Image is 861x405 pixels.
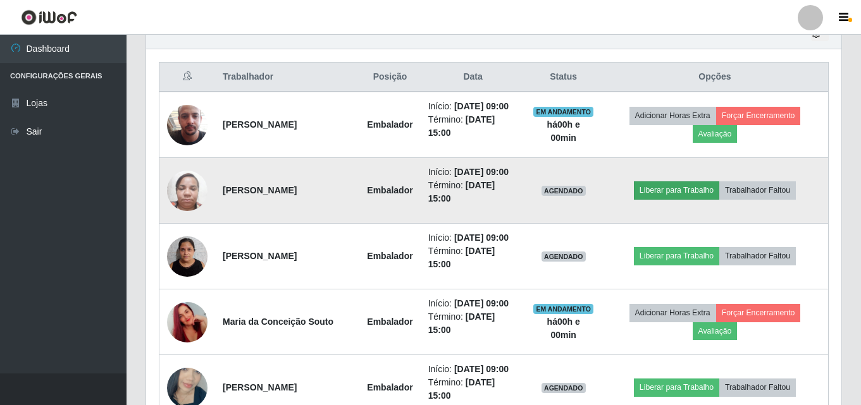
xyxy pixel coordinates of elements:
img: CoreUI Logo [21,9,77,25]
strong: [PERSON_NAME] [223,119,297,130]
strong: Maria da Conceição Souto [223,317,333,327]
li: Início: [428,297,518,310]
button: Liberar para Trabalho [634,378,719,396]
time: [DATE] 09:00 [454,167,509,177]
button: Avaliação [693,125,738,143]
img: 1700330584258.jpeg [167,229,208,283]
th: Trabalhador [215,63,359,92]
strong: há 00 h e 00 min [547,119,580,143]
li: Término: [428,245,518,271]
button: Trabalhador Faltou [719,378,796,396]
li: Início: [428,100,518,113]
span: EM ANDAMENTO [533,304,593,314]
strong: [PERSON_NAME] [223,185,297,195]
strong: Embalador [367,185,412,195]
button: Adicionar Horas Extra [629,107,716,124]
strong: Embalador [367,382,412,392]
time: [DATE] 09:00 [454,233,509,243]
button: Avaliação [693,322,738,340]
button: Liberar para Trabalho [634,247,719,265]
time: [DATE] 09:00 [454,364,509,374]
li: Término: [428,310,518,337]
button: Adicionar Horas Extra [629,304,716,322]
li: Início: [428,363,518,376]
strong: [PERSON_NAME] [223,382,297,392]
li: Término: [428,376,518,402]
span: AGENDADO [542,186,586,196]
th: Opções [602,63,829,92]
button: Trabalhador Faltou [719,181,796,199]
button: Forçar Encerramento [716,304,801,322]
li: Início: [428,231,518,245]
button: Liberar para Trabalho [634,181,719,199]
li: Início: [428,166,518,179]
img: 1745843945427.jpeg [167,89,208,161]
li: Término: [428,113,518,140]
th: Data [421,63,526,92]
strong: [PERSON_NAME] [223,251,297,261]
strong: Embalador [367,251,412,261]
button: Forçar Encerramento [716,107,801,124]
span: AGENDADO [542,383,586,393]
img: 1678404349838.jpeg [167,164,208,217]
strong: Embalador [367,317,412,327]
th: Status [525,63,601,92]
img: 1746815738665.jpeg [167,286,208,358]
span: AGENDADO [542,251,586,262]
strong: há 00 h e 00 min [547,317,580,340]
button: Trabalhador Faltou [719,247,796,265]
span: EM ANDAMENTO [533,107,593,117]
li: Término: [428,179,518,205]
time: [DATE] 09:00 [454,101,509,111]
time: [DATE] 09:00 [454,298,509,308]
strong: Embalador [367,119,412,130]
th: Posição [359,63,420,92]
